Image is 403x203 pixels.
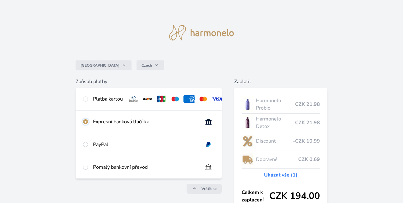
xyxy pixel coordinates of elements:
img: onlineBanking_CZ.svg [203,118,214,125]
a: Vrátit se [187,184,222,194]
div: PayPal [93,141,198,148]
img: paypal.svg [203,141,214,148]
span: Vrátit se [201,186,217,191]
img: DETOX_se_stinem_x-lo.jpg [242,115,253,130]
img: amex.svg [183,95,195,103]
span: Dopravné [256,156,298,163]
img: logo.svg [169,25,234,40]
img: diners.svg [128,95,139,103]
div: Pomalý bankovní převod [93,163,198,171]
img: CLEAN_PROBIO_se_stinem_x-lo.jpg [242,97,253,112]
img: jcb.svg [156,95,167,103]
button: [GEOGRAPHIC_DATA] [76,60,132,70]
h6: Zaplatit [234,78,327,85]
img: mc.svg [197,95,209,103]
span: CZK 0.69 [298,156,320,163]
div: Expresní banková tlačítka [93,118,198,125]
img: maestro.svg [169,95,181,103]
span: Harmonelo Detox [256,115,295,130]
span: Harmonelo Probio [256,97,295,112]
span: Czech [141,63,152,68]
span: CZK 194.00 [269,191,320,202]
h6: Způsob platby [76,78,222,85]
img: discover.svg [142,95,153,103]
img: bankTransfer_IBAN.svg [203,163,214,171]
img: discount-lo.png [242,133,253,149]
img: delivery-lo.png [242,152,253,167]
button: Czech [137,60,164,70]
span: Discount [256,137,293,145]
span: CZK 21.98 [295,119,320,126]
a: Ukázat vše (1) [264,171,298,179]
span: [GEOGRAPHIC_DATA] [81,63,119,68]
span: -CZK 10.99 [293,137,320,145]
img: visa.svg [211,95,223,103]
span: CZK 21.98 [295,101,320,108]
div: Platba kartou [93,95,123,103]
